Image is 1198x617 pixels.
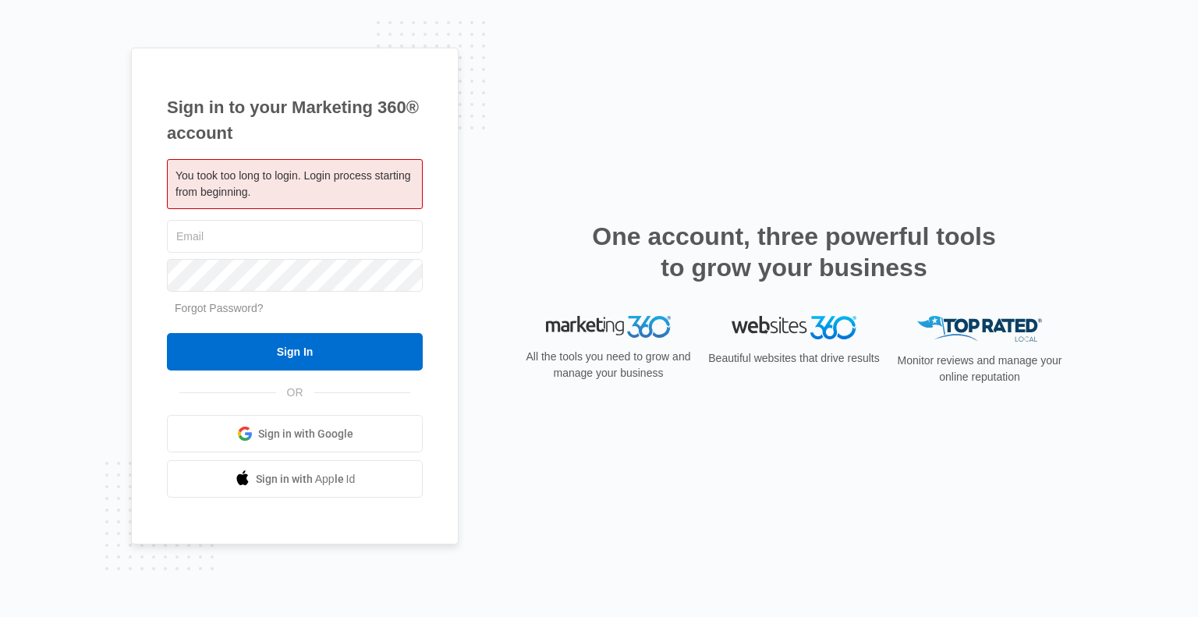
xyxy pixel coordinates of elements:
[276,385,314,401] span: OR
[587,221,1001,283] h2: One account, three powerful tools to grow your business
[707,350,881,367] p: Beautiful websites that drive results
[732,316,856,339] img: Websites 360
[258,426,353,442] span: Sign in with Google
[175,302,264,314] a: Forgot Password?
[917,316,1042,342] img: Top Rated Local
[175,169,410,198] span: You took too long to login. Login process starting from beginning.
[892,353,1067,385] p: Monitor reviews and manage your online reputation
[546,316,671,338] img: Marketing 360
[256,471,356,488] span: Sign in with Apple Id
[167,415,423,452] a: Sign in with Google
[167,333,423,371] input: Sign In
[521,349,696,381] p: All the tools you need to grow and manage your business
[167,220,423,253] input: Email
[167,460,423,498] a: Sign in with Apple Id
[167,94,423,146] h1: Sign in to your Marketing 360® account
